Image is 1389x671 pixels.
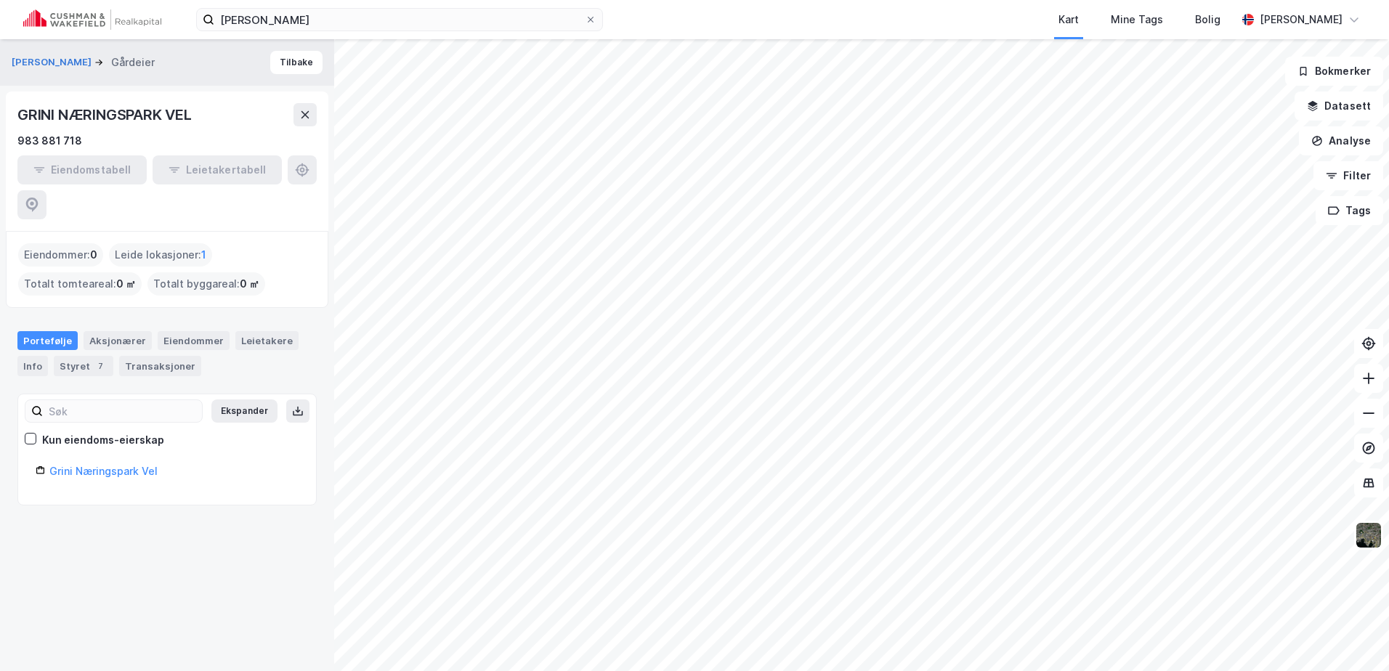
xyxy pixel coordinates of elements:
[270,51,323,74] button: Tilbake
[211,399,278,423] button: Ekspander
[18,243,103,267] div: Eiendommer :
[1195,11,1220,28] div: Bolig
[93,359,108,373] div: 7
[49,465,158,477] a: Grini Næringspark Vel
[240,275,259,293] span: 0 ㎡
[158,331,230,350] div: Eiendommer
[111,54,155,71] div: Gårdeier
[17,331,78,350] div: Portefølje
[214,9,585,30] input: Søk på adresse, matrikkel, gårdeiere, leietakere eller personer
[1316,601,1389,671] iframe: Chat Widget
[119,356,201,376] div: Transaksjoner
[109,243,212,267] div: Leide lokasjoner :
[84,331,152,350] div: Aksjonærer
[17,103,195,126] div: GRINI NÆRINGSPARK VEL
[1313,161,1383,190] button: Filter
[1260,11,1343,28] div: [PERSON_NAME]
[116,275,136,293] span: 0 ㎡
[90,246,97,264] span: 0
[1111,11,1163,28] div: Mine Tags
[1285,57,1383,86] button: Bokmerker
[17,132,82,150] div: 983 881 718
[201,246,206,264] span: 1
[1295,91,1383,121] button: Datasett
[235,331,299,350] div: Leietakere
[1299,126,1383,155] button: Analyse
[1058,11,1079,28] div: Kart
[42,431,164,449] div: Kun eiendoms-eierskap
[1355,521,1382,549] img: 9k=
[18,272,142,296] div: Totalt tomteareal :
[147,272,265,296] div: Totalt byggareal :
[23,9,161,30] img: cushman-wakefield-realkapital-logo.202ea83816669bd177139c58696a8fa1.svg
[1316,196,1383,225] button: Tags
[17,356,48,376] div: Info
[12,55,94,70] button: [PERSON_NAME]
[43,400,202,422] input: Søk
[1316,601,1389,671] div: Kontrollprogram for chat
[54,356,113,376] div: Styret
